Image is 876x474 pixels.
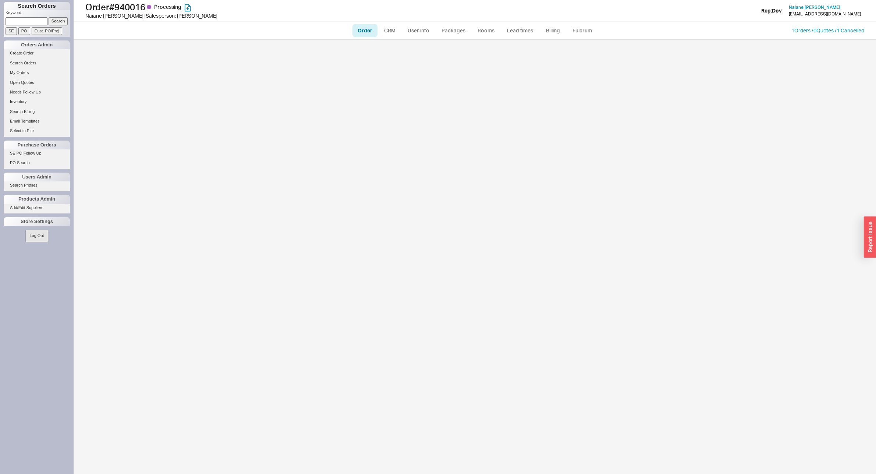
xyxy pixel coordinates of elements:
[85,12,440,20] div: Naiane [PERSON_NAME] | Salesperson: [PERSON_NAME]
[4,98,70,106] a: Inventory
[4,117,70,125] a: Email Templates
[472,24,500,37] a: Rooms
[4,217,70,226] div: Store Settings
[402,24,435,37] a: User info
[6,27,17,35] input: SE
[4,173,70,181] div: Users Admin
[154,4,181,10] span: Processing
[379,24,401,37] a: CRM
[18,27,30,35] input: PO
[4,2,70,10] h1: Search Orders
[352,24,377,37] a: Order
[4,204,70,212] a: Add/Edit Suppliers
[4,49,70,57] a: Create Order
[49,17,68,25] input: Search
[4,127,70,135] a: Select to Pick
[789,4,840,10] span: Naiane [PERSON_NAME]
[789,5,840,10] a: Naiane [PERSON_NAME]
[540,24,566,37] a: Billing
[4,181,70,189] a: Search Profiles
[4,59,70,67] a: Search Orders
[501,24,539,37] a: Lead times
[4,69,70,77] a: My Orders
[567,24,597,37] a: Fulcrum
[789,11,861,17] div: [EMAIL_ADDRESS][DOMAIN_NAME]
[4,141,70,149] div: Purchase Orders
[4,195,70,204] div: Products Admin
[4,108,70,116] a: Search Billing
[85,2,440,12] h1: Order # 940016
[32,27,62,35] input: Cust. PO/Proj
[4,79,70,86] a: Open Quotes
[25,230,48,242] button: Log Out
[436,24,471,37] a: Packages
[6,10,70,17] p: Keyword:
[791,27,864,33] a: 1Orders /0Quotes /1 Cancelled
[4,40,70,49] div: Orders Admin
[4,159,70,167] a: PO Search
[10,90,41,94] span: Needs Follow Up
[4,149,70,157] a: SE PO Follow Up
[4,88,70,96] a: Needs Follow Up
[761,7,782,14] div: Rep: Dov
